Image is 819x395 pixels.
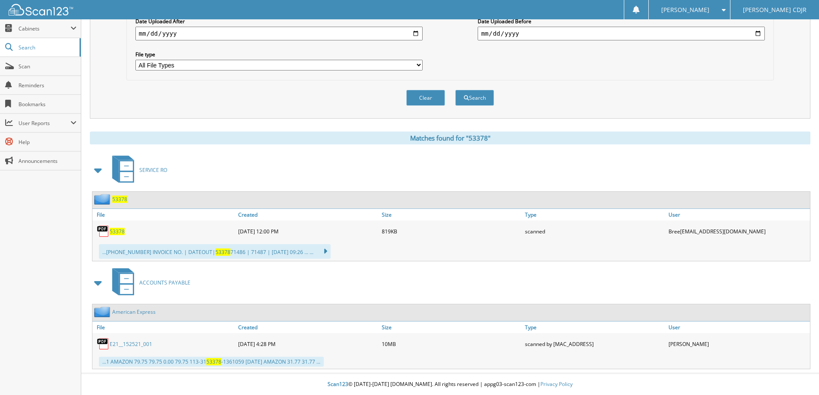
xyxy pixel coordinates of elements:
a: 53378 [110,228,125,235]
a: Created [236,209,380,220]
div: 10MB [380,335,523,352]
a: User [666,209,810,220]
img: PDF.png [97,225,110,238]
span: Announcements [18,157,77,165]
div: ...1 AMAZON 79.75 79.75 0.00 79.75 113-31 -1361059 [DATE] AMAZON 31.77 31.77 ... [99,357,324,367]
span: ACCOUNTS PAYABLE [139,279,190,286]
a: 53378 [112,196,127,203]
a: Type [523,322,666,333]
img: PDF.png [97,337,110,350]
div: scanned [523,223,666,240]
span: Help [18,138,77,146]
a: ACCOUNTS PAYABLE [107,266,190,300]
label: Date Uploaded Before [478,18,765,25]
a: File [92,322,236,333]
span: User Reports [18,119,71,127]
input: start [135,27,423,40]
span: Bookmarks [18,101,77,108]
span: [PERSON_NAME] [661,7,709,12]
div: Bree [EMAIL_ADDRESS][DOMAIN_NAME] [666,223,810,240]
a: Size [380,209,523,220]
a: SERVICE RO [107,153,167,187]
iframe: Chat Widget [776,354,819,395]
label: Date Uploaded After [135,18,423,25]
span: 53378 [215,248,230,256]
button: Clear [406,90,445,106]
span: [PERSON_NAME] CDJR [743,7,807,12]
img: scan123-logo-white.svg [9,4,73,15]
a: File [92,209,236,220]
a: E21__152521_001 [110,340,152,348]
input: end [478,27,765,40]
div: [DATE] 4:28 PM [236,335,380,352]
span: Scan [18,63,77,70]
div: Matches found for "53378" [90,132,810,144]
a: Privacy Policy [540,380,573,388]
div: ...[PHONE_NUMBER] INVOICE NO. | DATEOUT| 71486 | 71487 | [DATE] 09:26 ... ... [99,244,331,259]
span: Reminders [18,82,77,89]
span: Cabinets [18,25,71,32]
label: File type [135,51,423,58]
div: [DATE] 12:00 PM [236,223,380,240]
a: Type [523,209,666,220]
span: Scan123 [328,380,348,388]
img: folder2.png [94,194,112,205]
button: Search [455,90,494,106]
img: folder2.png [94,306,112,317]
div: scanned by [MAC_ADDRESS] [523,335,666,352]
div: 819KB [380,223,523,240]
span: SERVICE RO [139,166,167,174]
a: User [666,322,810,333]
a: Size [380,322,523,333]
a: American Express [112,308,156,315]
div: © [DATE]-[DATE] [DOMAIN_NAME]. All rights reserved | appg03-scan123-com | [81,374,819,395]
span: 53378 [206,358,221,365]
div: [PERSON_NAME] [666,335,810,352]
a: Created [236,322,380,333]
span: Search [18,44,75,51]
